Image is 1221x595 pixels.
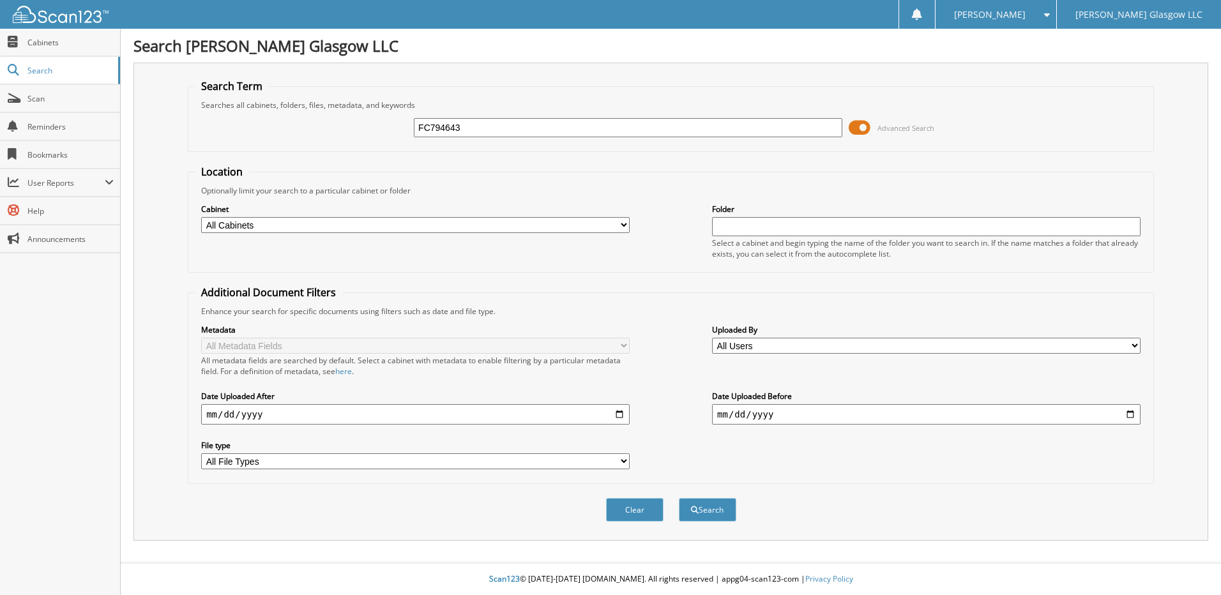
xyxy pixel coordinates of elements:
[27,206,114,216] span: Help
[133,35,1208,56] h1: Search [PERSON_NAME] Glasgow LLC
[712,404,1141,425] input: end
[195,79,269,93] legend: Search Term
[201,391,630,402] label: Date Uploaded After
[712,237,1141,259] div: Select a cabinet and begin typing the name of the folder you want to search in. If the name match...
[201,204,630,215] label: Cabinet
[489,573,520,584] span: Scan123
[27,37,114,48] span: Cabinets
[121,564,1221,595] div: © [DATE]-[DATE] [DOMAIN_NAME]. All rights reserved | appg04-scan123-com |
[335,366,352,377] a: here
[195,285,342,299] legend: Additional Document Filters
[201,440,630,451] label: File type
[27,121,114,132] span: Reminders
[679,498,736,522] button: Search
[1157,534,1221,595] iframe: Chat Widget
[877,123,934,133] span: Advanced Search
[27,65,112,76] span: Search
[712,204,1141,215] label: Folder
[195,100,1147,110] div: Searches all cabinets, folders, files, metadata, and keywords
[195,185,1147,196] div: Optionally limit your search to a particular cabinet or folder
[195,165,249,179] legend: Location
[195,306,1147,317] div: Enhance your search for specific documents using filters such as date and file type.
[201,324,630,335] label: Metadata
[805,573,853,584] a: Privacy Policy
[606,498,664,522] button: Clear
[1075,11,1202,19] span: [PERSON_NAME] Glasgow LLC
[13,6,109,23] img: scan123-logo-white.svg
[27,234,114,245] span: Announcements
[201,355,630,377] div: All metadata fields are searched by default. Select a cabinet with metadata to enable filtering b...
[27,149,114,160] span: Bookmarks
[201,404,630,425] input: start
[27,177,105,188] span: User Reports
[954,11,1026,19] span: [PERSON_NAME]
[712,391,1141,402] label: Date Uploaded Before
[27,93,114,104] span: Scan
[712,324,1141,335] label: Uploaded By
